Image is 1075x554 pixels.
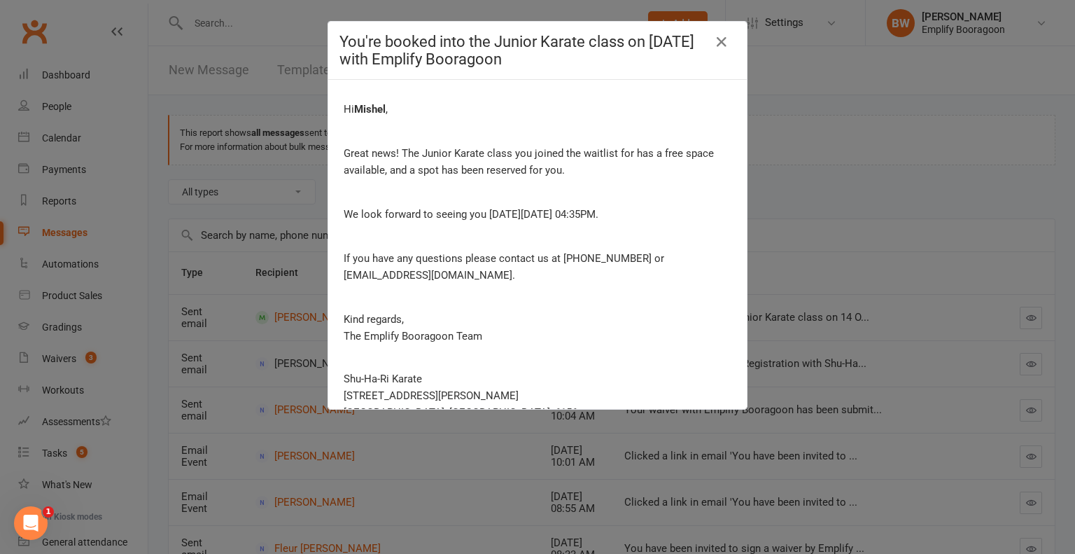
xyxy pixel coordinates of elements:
[344,311,731,345] p: Kind regards, The Emplify Booragoon Team
[354,103,386,116] strong: Mishel
[344,101,731,118] p: Hi ,
[14,506,48,540] iframe: Intercom live chat
[344,145,731,179] p: Great news! The Junior Karate class you joined the waitlist for has a free space available, and a...
[343,370,578,472] td: Shu-Ha-Ri Karate [STREET_ADDRESS][PERSON_NAME] [GEOGRAPHIC_DATA], [GEOGRAPHIC_DATA], 6156 Click h...
[339,33,715,68] div: You're booked into the Junior Karate class on [DATE] with Emplify Booragoon
[344,250,731,284] p: If you have any questions please contact us at [PHONE_NUMBER] or [EMAIL_ADDRESS][DOMAIN_NAME].
[710,31,733,53] button: Close
[344,206,731,223] p: We look forward to seeing you [DATE][DATE] 04:35PM.
[43,506,54,518] span: 1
